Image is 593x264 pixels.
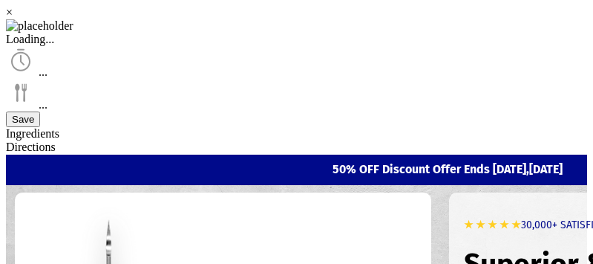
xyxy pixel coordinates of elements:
b: ★ ★ ★ ★ ★ [464,219,521,231]
span: × [6,6,13,19]
span: ... [39,98,47,111]
div: Ingredients [6,127,587,141]
b: [DATE] [529,162,563,176]
span: ... [39,65,47,78]
div: Directions [6,141,587,154]
img: placeholder [6,19,73,33]
button: Save [6,112,40,127]
div: Loading... [6,33,587,46]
